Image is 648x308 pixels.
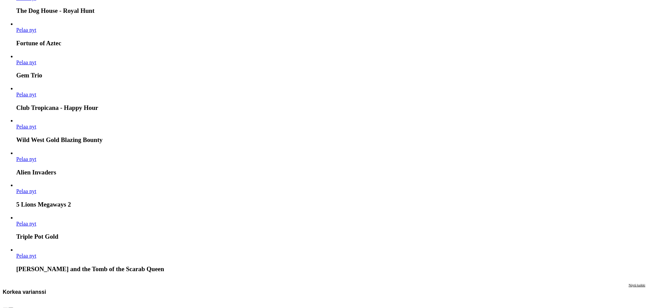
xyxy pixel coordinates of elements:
[16,247,645,273] article: John Hunter and the Tomb of the Scarab Queen
[629,283,645,301] a: Näytä kaikki
[16,21,645,47] article: Fortune of Aztec
[16,27,36,33] a: Fortune of Aztec
[16,233,645,240] h3: Triple Pot Gold
[16,150,645,176] article: Alien Invaders
[16,60,36,65] a: Gem Trio
[16,188,36,194] span: Pelaa nyt
[16,124,36,129] a: Wild West Gold Blazing Bounty
[16,182,645,208] article: 5 Lions Megaways 2
[16,118,645,144] article: Wild West Gold Blazing Bounty
[16,265,645,273] h3: [PERSON_NAME] and the Tomb of the Scarab Queen
[16,156,36,162] span: Pelaa nyt
[16,27,36,33] span: Pelaa nyt
[16,253,36,259] span: Pelaa nyt
[16,86,645,112] article: Club Tropicana - Happy Hour
[16,40,645,47] h3: Fortune of Aztec
[16,221,36,227] span: Pelaa nyt
[16,53,645,79] article: Gem Trio
[16,215,645,241] article: Triple Pot Gold
[16,188,36,194] a: 5 Lions Megaways 2
[16,124,36,129] span: Pelaa nyt
[16,92,36,97] span: Pelaa nyt
[16,136,645,144] h3: Wild West Gold Blazing Bounty
[16,7,645,15] h3: The Dog House - Royal Hunt
[16,60,36,65] span: Pelaa nyt
[16,104,645,112] h3: Club Tropicana - Happy Hour
[16,72,645,79] h3: Gem Trio
[16,92,36,97] a: Club Tropicana - Happy Hour
[16,169,645,176] h3: Alien Invaders
[16,156,36,162] a: Alien Invaders
[16,201,645,208] h3: 5 Lions Megaways 2
[3,289,46,295] h3: Korkea varianssi
[629,283,645,287] span: Näytä kaikki
[16,221,36,227] a: Triple Pot Gold
[16,253,36,259] a: John Hunter and the Tomb of the Scarab Queen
